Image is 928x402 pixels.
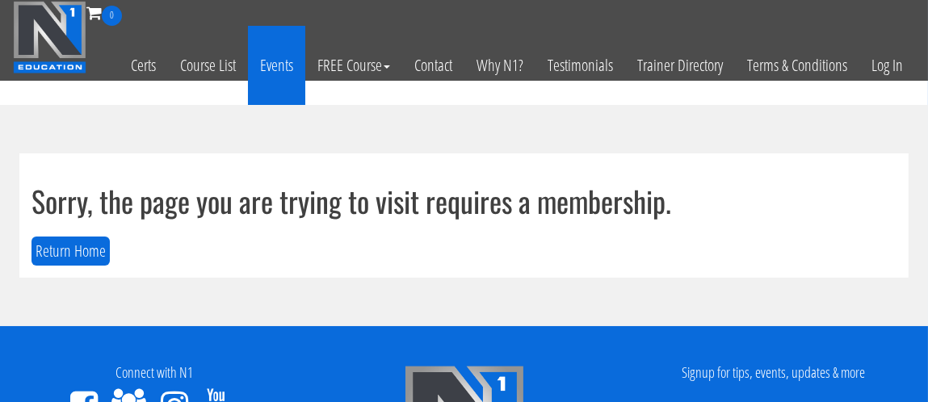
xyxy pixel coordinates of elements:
a: Course List [168,26,248,105]
a: Events [248,26,305,105]
h4: Connect with N1 [12,365,297,381]
h4: Signup for tips, events, updates & more [631,365,916,381]
a: Contact [402,26,464,105]
a: FREE Course [305,26,402,105]
a: Terms & Conditions [735,26,859,105]
a: Why N1? [464,26,535,105]
button: Return Home [31,237,110,266]
a: Trainer Directory [625,26,735,105]
img: n1-education [13,1,86,73]
a: Testimonials [535,26,625,105]
a: Certs [119,26,168,105]
a: Log In [859,26,915,105]
h1: Sorry, the page you are trying to visit requires a membership. [31,185,897,217]
a: 0 [86,2,122,23]
span: 0 [102,6,122,26]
